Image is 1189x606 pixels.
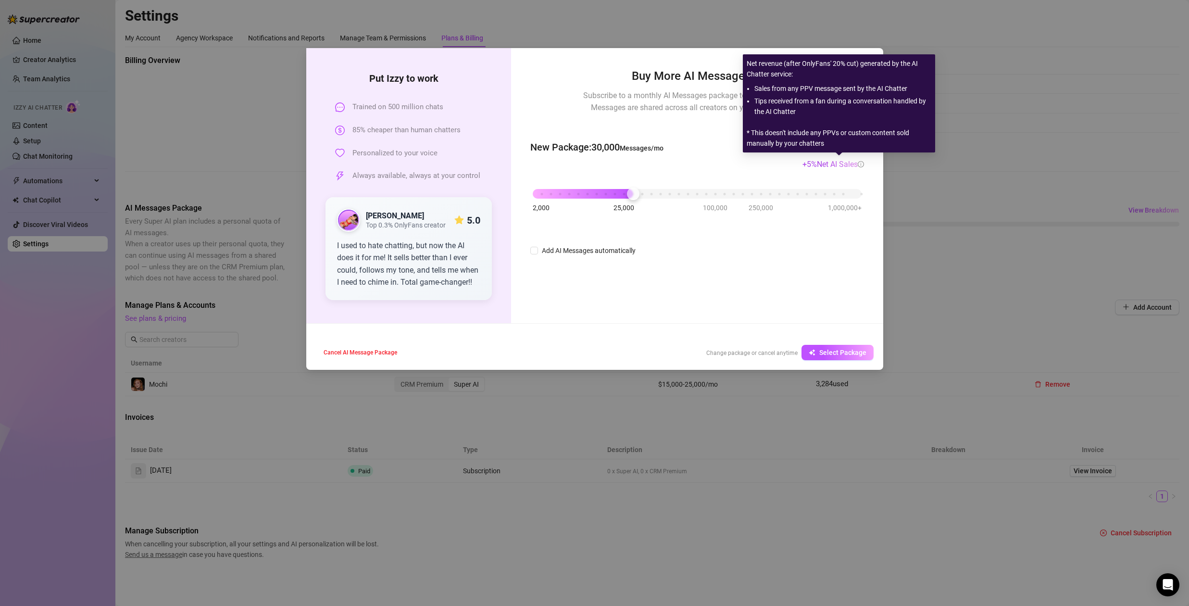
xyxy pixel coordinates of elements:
span: Top 0.3% OnlyFans creator [366,221,446,229]
div: Add AI Messages automatically [542,245,636,256]
li: * This doesn't include any PPVs or custom content sold manually by your chatters [747,127,931,149]
span: heart [335,148,345,158]
span: 100,000 [703,202,727,213]
button: Close [862,54,877,69]
strong: 5.0 [467,215,480,226]
span: 25,000 [613,202,634,213]
span: Subscribe to a monthly AI Messages package to keep Izzy chatting. Messages are shared across all ... [583,89,811,114]
span: Cancel AI Message Package [324,349,397,356]
div: Net AI Sales [817,158,864,170]
span: 2,000 [533,202,550,213]
strong: [PERSON_NAME] [366,211,424,220]
span: message [335,102,345,112]
li: Sales from any PPV message sent by the AI Chatter [754,83,931,94]
button: Cancel AI Message Package [316,345,405,360]
div: Net revenue (after OnlyFans' 20% cut) generated by the AI Chatter service: [747,58,931,79]
strong: Put Izzy to work [369,73,448,84]
button: Select Package [801,345,874,360]
span: Trained on 500 million chats [352,101,443,113]
span: Always available, always at your control [352,170,480,182]
div: Open Intercom Messenger [1156,573,1179,596]
img: public [338,210,359,231]
span: info-circle [858,161,864,167]
span: Buy More AI Messages [632,67,762,86]
span: + 5 % [802,160,864,169]
span: New Package : 30,000 [530,140,663,155]
span: 85% cheaper than human chatters [352,125,461,136]
span: 1,000,000+ [828,202,862,213]
span: 250,000 [749,202,773,213]
li: Tips received from a fan during a conversation handled by the AI Chatter [754,96,931,117]
span: thunderbolt [335,171,345,181]
span: Personalized to your voice [352,148,438,159]
span: Messages/mo [620,144,663,152]
span: Select Package [819,349,866,356]
span: star [454,215,464,225]
span: Change package or cancel anytime [706,350,798,356]
span: dollar [335,126,345,135]
div: I used to hate chatting, but now the AI does it for me! It sells better than I ever could, follow... [337,240,481,289]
